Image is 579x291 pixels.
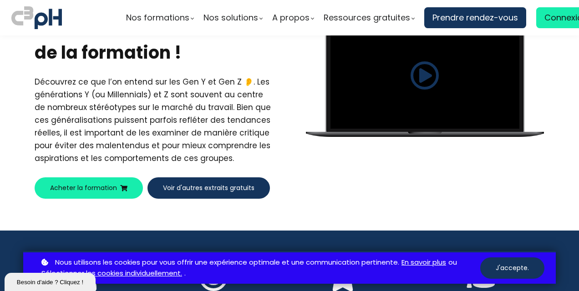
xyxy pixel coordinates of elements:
button: Voir d'autres extraits gratuits [147,177,270,199]
button: Acheter la formation [35,177,143,199]
a: Prendre rendez-vous [424,7,526,28]
h2: Visionnez un extrait vidéo de la formation ! [35,18,274,65]
span: Nos solutions [203,11,258,25]
a: En savoir plus [401,257,446,268]
span: Voir d'autres extraits gratuits [163,183,254,193]
span: Nos formations [126,11,189,25]
span: A propos [272,11,310,25]
div: Découvrez ce que l’on entend sur les Gen Y et Gen Z 👂. Les générations Y (ou Millennials) et Z so... [35,75,274,165]
span: Prendre rendez-vous [432,11,518,25]
p: ou . [39,257,480,280]
iframe: chat widget [5,271,97,291]
a: Sélectionner les cookies individuellement. [41,268,182,279]
span: Nous utilisons les cookies pour vous offrir une expérience optimale et une communication pertinente. [55,257,399,268]
img: logo C3PH [11,5,62,31]
span: Ressources gratuites [324,11,410,25]
span: Acheter la formation [50,183,117,193]
button: J'accepte. [480,257,544,279]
